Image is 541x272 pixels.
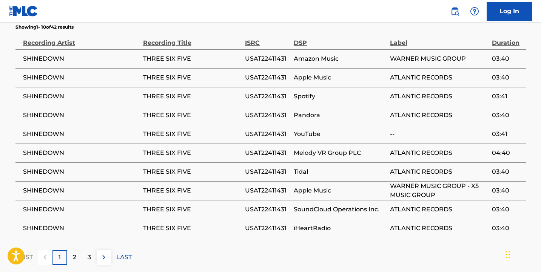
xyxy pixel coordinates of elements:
[492,31,522,47] div: Duration
[447,4,462,19] a: Public Search
[143,54,241,63] span: THREE SIX FIVE
[294,148,386,157] span: Melody VR Group PLC
[390,167,488,176] span: ATLANTIC RECORDS
[492,148,522,157] span: 04:40
[23,73,139,82] span: SHINEDOWN
[492,92,522,101] span: 03:41
[390,182,488,200] span: WARNER MUSIC GROUP - X5 MUSIC GROUP
[143,148,241,157] span: THREE SIX FIVE
[15,253,33,262] p: FIRST
[390,31,488,47] div: Label
[390,54,488,63] span: WARNER MUSIC GROUP
[23,130,139,139] span: SHINEDOWN
[470,7,479,16] img: help
[492,224,522,233] span: 03:40
[23,224,139,233] span: SHINEDOWN
[23,54,139,63] span: SHINEDOWN
[245,205,290,214] span: USAT22411431
[245,148,290,157] span: USAT22411431
[143,224,241,233] span: THREE SIX FIVE
[23,111,139,120] span: SHINEDOWN
[492,205,522,214] span: 03:40
[73,253,76,262] p: 2
[143,167,241,176] span: THREE SIX FIVE
[245,186,290,195] span: USAT22411431
[88,253,91,262] p: 3
[245,224,290,233] span: USAT22411431
[390,148,488,157] span: ATLANTIC RECORDS
[143,73,241,82] span: THREE SIX FIVE
[487,2,532,21] a: Log In
[245,111,290,120] span: USAT22411431
[492,54,522,63] span: 03:40
[116,253,132,262] p: LAST
[99,253,108,262] img: right
[245,130,290,139] span: USAT22411431
[390,224,488,233] span: ATLANTIC RECORDS
[23,92,139,101] span: SHINEDOWN
[294,205,386,214] span: SoundCloud Operations Inc.
[503,236,541,272] iframe: Chat Widget
[143,186,241,195] span: THREE SIX FIVE
[294,111,386,120] span: Pandora
[390,205,488,214] span: ATLANTIC RECORDS
[294,224,386,233] span: iHeartRadio
[143,205,241,214] span: THREE SIX FIVE
[15,24,74,31] p: Showing 1 - 10 of 42 results
[390,130,488,139] span: --
[245,73,290,82] span: USAT22411431
[294,54,386,63] span: Amazon Music
[59,253,61,262] p: 1
[492,186,522,195] span: 03:40
[294,31,386,47] div: DSP
[492,167,522,176] span: 03:40
[245,167,290,176] span: USAT22411431
[143,31,241,47] div: Recording Title
[294,186,386,195] span: Apple Music
[245,92,290,101] span: USAT22411431
[294,130,386,139] span: YouTube
[450,7,459,16] img: search
[492,111,522,120] span: 03:40
[390,73,488,82] span: ATLANTIC RECORDS
[294,92,386,101] span: Spotify
[390,92,488,101] span: ATLANTIC RECORDS
[506,243,510,266] div: Drag
[143,111,241,120] span: THREE SIX FIVE
[245,54,290,63] span: USAT22411431
[23,205,139,214] span: SHINEDOWN
[492,130,522,139] span: 03:41
[143,92,241,101] span: THREE SIX FIVE
[492,73,522,82] span: 03:40
[390,111,488,120] span: ATLANTIC RECORDS
[245,31,290,47] div: ISRC
[9,6,38,17] img: MLC Logo
[23,167,139,176] span: SHINEDOWN
[467,4,482,19] div: Help
[23,148,139,157] span: SHINEDOWN
[294,73,386,82] span: Apple Music
[23,186,139,195] span: SHINEDOWN
[294,167,386,176] span: Tidal
[143,130,241,139] span: THREE SIX FIVE
[23,31,139,47] div: Recording Artist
